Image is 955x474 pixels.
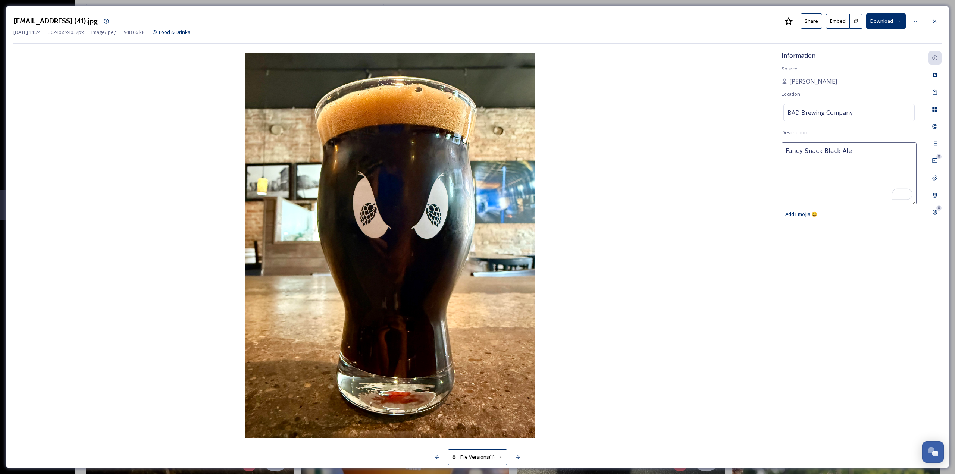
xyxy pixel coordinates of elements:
[866,13,906,29] button: Download
[48,29,84,36] span: 3024 px x 4032 px
[448,449,507,465] button: File Versions(1)
[782,65,798,72] span: Source
[13,29,41,36] span: [DATE] 11:24
[801,13,822,29] button: Share
[782,142,917,204] textarea: To enrich screen reader interactions, please activate Accessibility in Grammarly extension settings
[936,205,942,211] div: 0
[13,53,766,440] img: Cheers%40badbrewing.com-unnamed%20%2841%29.jpg
[159,29,190,35] span: Food & Drinks
[124,29,145,36] span: 948.66 kB
[826,14,850,29] button: Embed
[922,441,944,463] button: Open Chat
[789,77,837,86] span: [PERSON_NAME]
[782,51,815,60] span: Information
[936,154,942,159] div: 0
[782,129,807,136] span: Description
[785,211,817,218] span: Add Emojis 😄
[13,16,98,26] h3: [EMAIL_ADDRESS] (41).jpg
[91,29,116,36] span: image/jpeg
[782,91,800,97] span: Location
[788,108,853,117] span: BAD Brewing Company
